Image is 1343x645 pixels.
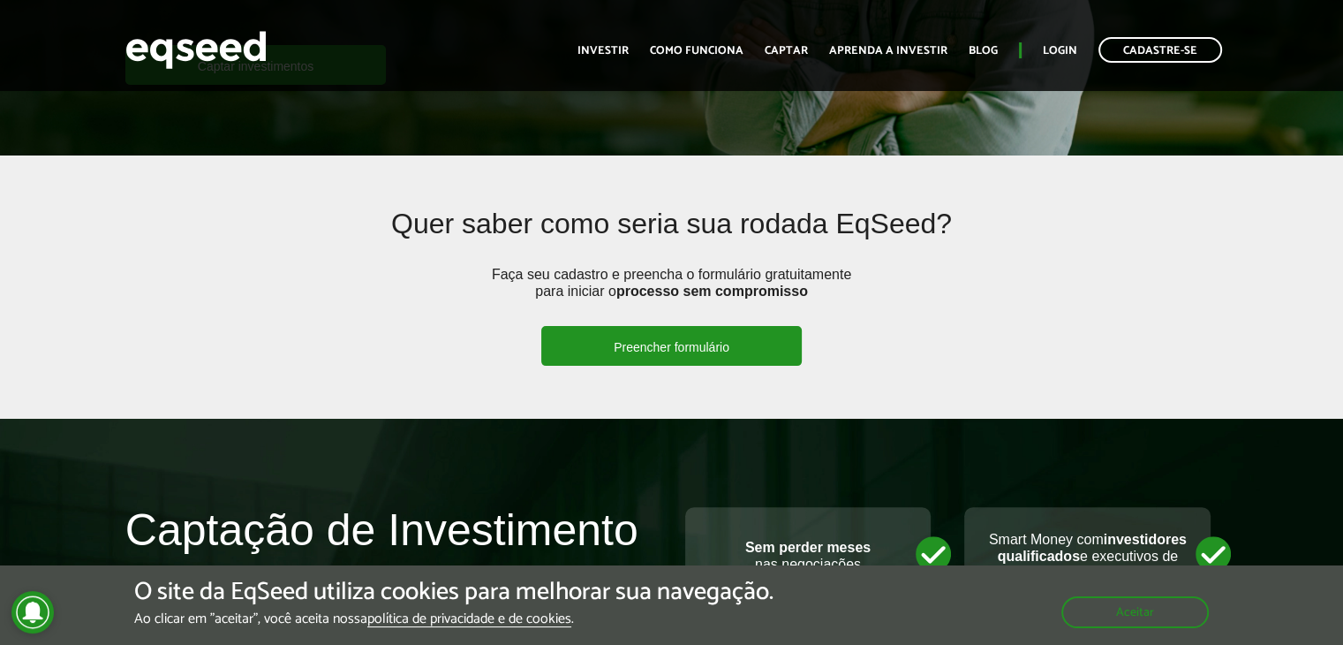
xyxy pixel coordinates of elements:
[134,579,773,606] h5: O site da EqSeed utiliza cookies para melhorar sua navegação.
[541,326,802,366] a: Preencher formulário
[238,209,1106,266] h2: Quer saber como seria sua rodada EqSeed?
[765,45,808,57] a: Captar
[125,506,659,581] h2: Captação de Investimento
[982,531,1193,582] p: Smart Money com e executivos de grandes empresas
[134,611,773,627] p: Ao clicar em "aceitar", você aceita nossa .
[367,612,571,627] a: política de privacidade e de cookies
[650,45,743,57] a: Como funciona
[829,45,947,57] a: Aprenda a investir
[998,532,1187,564] strong: investidores qualificados
[487,266,857,326] p: Faça seu cadastro e preencha o formulário gratuitamente para iniciar o
[1061,596,1209,628] button: Aceitar
[1043,45,1077,57] a: Login
[577,45,629,57] a: Investir
[745,540,871,555] strong: Sem perder meses
[1098,37,1222,63] a: Cadastre-se
[616,284,808,299] strong: processo sem compromisso
[703,539,914,573] p: nas negociações
[125,27,267,73] img: EqSeed
[969,45,998,57] a: Blog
